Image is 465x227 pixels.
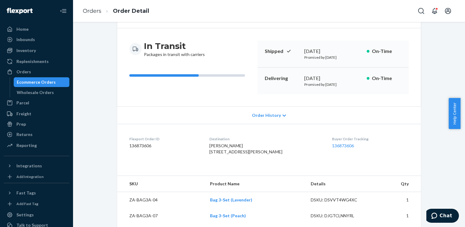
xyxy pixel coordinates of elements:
iframe: Opens a widget where you can chat to one of our agents [426,209,459,224]
div: Add Integration [16,174,44,179]
a: Prep [4,119,69,129]
a: Returns [4,130,69,139]
a: 136873606 [332,143,354,148]
a: Order Detail [113,8,149,14]
td: ZA-BAG3A-04 [117,192,205,208]
th: Qty [372,176,421,192]
button: Fast Tags [4,188,69,198]
a: Orders [83,8,101,14]
p: Delivering [265,75,299,82]
span: Order History [252,112,281,118]
p: On-Time [372,75,401,82]
th: Details [306,176,373,192]
div: Parcel [16,100,29,106]
div: Inventory [16,47,36,54]
button: Open Search Box [415,5,427,17]
p: Promised by [DATE] [304,55,362,60]
a: Add Integration [4,173,69,180]
div: Fast Tags [16,190,36,196]
a: Home [4,24,69,34]
div: Orders [16,69,31,75]
button: Open notifications [428,5,441,17]
div: Reporting [16,142,37,148]
td: ZA-BAG3A-07 [117,208,205,224]
a: Add Fast Tag [4,200,69,208]
a: Orders [4,67,69,77]
div: Integrations [16,163,42,169]
ol: breadcrumbs [78,2,154,20]
th: Product Name [205,176,306,192]
a: Inbounds [4,35,69,44]
div: DSKU: DJGTCLNNYRL [311,213,368,219]
div: Prep [16,121,26,127]
div: [DATE] [304,75,362,82]
img: Flexport logo [7,8,33,14]
a: Replenishments [4,57,69,66]
div: Inbounds [16,37,35,43]
div: DSKU: DSVVT4WG4XC [311,197,368,203]
dd: 136873606 [129,143,200,149]
dt: Buyer Order Tracking [332,136,409,141]
dt: Destination [209,136,323,141]
dt: Flexport Order ID [129,136,200,141]
div: Returns [16,131,33,138]
td: 1 [372,208,421,224]
th: SKU [117,176,205,192]
a: Parcel [4,98,69,108]
a: Settings [4,210,69,220]
a: Bag 3-Set (Peach) [210,213,246,218]
a: Ecommerce Orders [14,77,70,87]
div: Home [16,26,29,32]
button: Close Navigation [57,5,69,17]
div: Packages in transit with carriers [144,40,205,58]
p: Promised by [DATE] [304,82,362,87]
div: Freight [16,111,31,117]
td: 1 [372,192,421,208]
button: Open account menu [442,5,454,17]
button: Help Center [449,98,460,129]
div: Replenishments [16,58,49,65]
span: [PERSON_NAME] [STREET_ADDRESS][PERSON_NAME] [209,143,282,154]
div: Ecommerce Orders [17,79,56,85]
div: Wholesale Orders [17,89,54,96]
p: On-Time [372,48,401,55]
button: Integrations [4,161,69,171]
p: Shipped [265,48,299,55]
div: Settings [16,212,34,218]
div: [DATE] [304,48,362,55]
h3: In Transit [144,40,205,51]
a: Reporting [4,141,69,150]
a: Wholesale Orders [14,88,70,97]
a: Freight [4,109,69,119]
a: Inventory [4,46,69,55]
a: Bag 3-Set (Lavender) [210,197,252,202]
div: Add Fast Tag [16,201,38,206]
